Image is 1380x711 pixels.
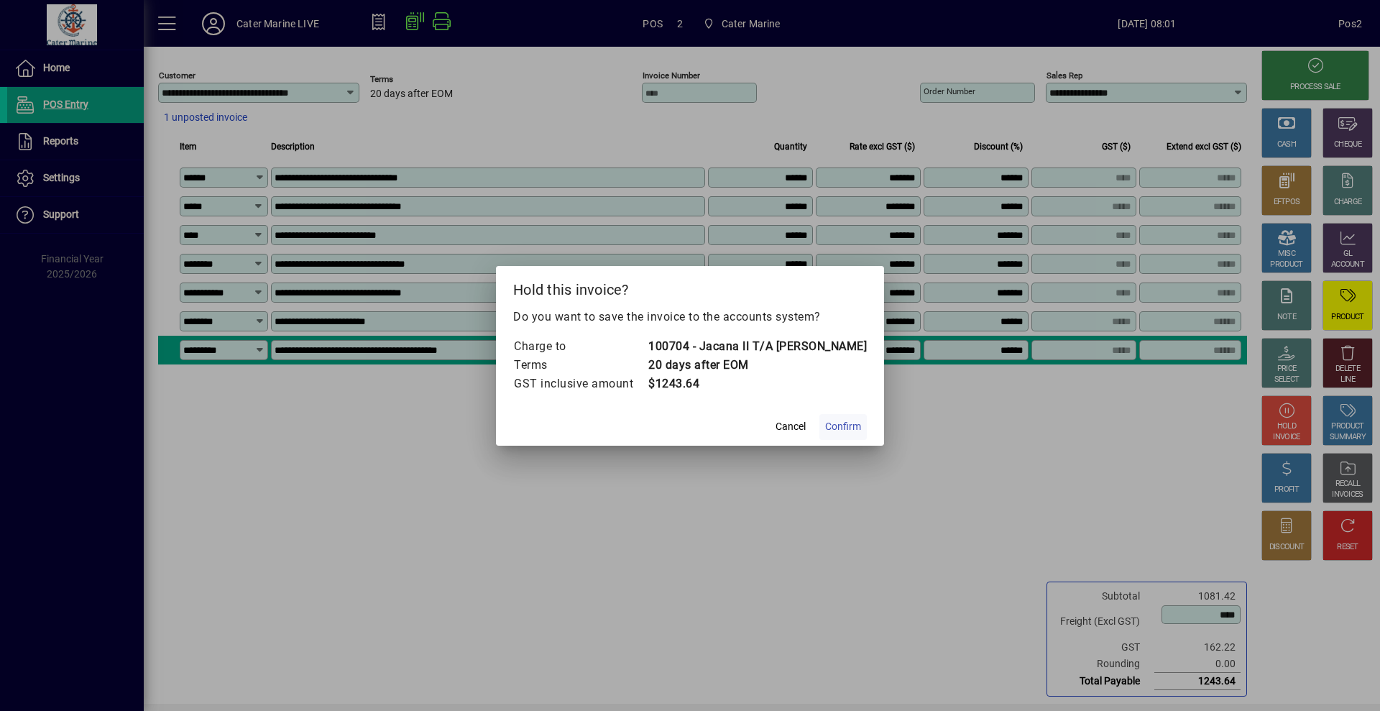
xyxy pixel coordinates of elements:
button: Cancel [768,414,814,440]
h2: Hold this invoice? [496,266,884,308]
td: Terms [513,356,648,375]
span: Cancel [776,419,806,434]
button: Confirm [819,414,867,440]
p: Do you want to save the invoice to the accounts system? [513,308,867,326]
td: Charge to [513,337,648,356]
td: $1243.64 [648,375,867,393]
span: Confirm [825,419,861,434]
td: 20 days after EOM [648,356,867,375]
td: GST inclusive amount [513,375,648,393]
td: 100704 - Jacana II T/A [PERSON_NAME] [648,337,867,356]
